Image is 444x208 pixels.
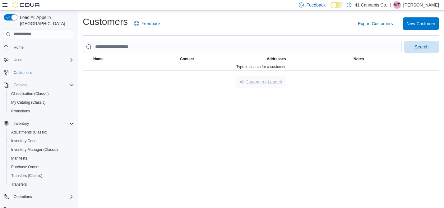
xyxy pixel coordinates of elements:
h1: Customers [83,16,128,28]
button: Users [1,56,76,64]
button: Users [11,56,26,64]
button: Transfers [6,180,76,189]
span: Catalog [11,81,74,89]
button: All Customers Loaded [236,76,286,88]
span: Inventory [14,121,29,126]
span: Manifests [9,155,74,162]
button: Customers [1,68,76,77]
span: Dark Mode [331,8,331,9]
button: Classification (Classic) [6,89,76,98]
span: Promotions [11,109,30,114]
span: Home [11,43,74,51]
button: Operations [11,193,35,201]
button: Purchase Orders [6,163,76,171]
span: Contact [180,57,194,61]
button: Transfers (Classic) [6,171,76,180]
button: Home [1,43,76,52]
button: Catalog [1,81,76,89]
span: Notes [354,57,364,61]
span: New Customer [406,20,435,27]
button: Inventory [11,120,31,127]
span: Catalog [14,83,26,88]
span: Feedback [141,20,160,27]
span: Load All Apps in [GEOGRAPHIC_DATA] [17,14,74,27]
button: Catalog [11,81,29,89]
span: Search [415,44,428,50]
span: Inventory Manager (Classic) [9,146,74,153]
a: Purchase Orders [9,163,42,171]
button: Inventory Manager (Classic) [6,145,76,154]
span: Users [14,57,23,62]
span: Adjustments (Classic) [11,130,47,135]
a: My Catalog (Classic) [9,99,48,106]
a: Inventory Manager (Classic) [9,146,60,153]
a: Manifests [9,155,30,162]
img: Cova [12,2,40,8]
span: Inventory Count [9,137,74,145]
button: Operations [1,192,76,201]
span: Addresses [267,57,286,61]
span: Customers [11,69,74,76]
span: Home [14,45,24,50]
input: Dark Mode [331,2,344,8]
span: Promotions [9,107,74,115]
button: My Catalog (Classic) [6,98,76,107]
span: Inventory [11,120,74,127]
a: Transfers (Classic) [9,172,45,179]
span: Name [93,57,104,61]
span: Adjustments (Classic) [9,129,74,136]
a: Classification (Classic) [9,90,51,97]
span: Users [11,56,74,64]
a: Home [11,44,26,51]
button: Manifests [6,154,76,163]
span: Transfers (Classic) [9,172,74,179]
span: Transfers (Classic) [11,173,42,178]
a: Promotions [9,107,33,115]
span: All Customers Loaded [239,79,282,85]
button: Inventory [1,119,76,128]
span: Type to search for a customer [236,64,286,69]
span: Manifests [11,156,27,161]
span: Inventory Manager (Classic) [11,147,58,152]
span: Inventory Count [11,138,38,143]
span: Operations [14,194,32,199]
span: Transfers [9,181,74,188]
span: My Catalog (Classic) [9,99,74,106]
button: Export Customers [355,17,395,30]
span: Transfers [11,182,27,187]
span: Operations [11,193,74,201]
a: Inventory Count [9,137,40,145]
button: New Customer [403,17,439,30]
button: Search [404,41,439,53]
a: Transfers [9,181,29,188]
a: Customers [11,69,34,76]
span: Feedback [306,2,325,8]
a: Adjustments (Classic) [9,129,50,136]
div: Wendy Thompson [393,1,401,9]
button: Inventory Count [6,137,76,145]
span: Classification (Classic) [9,90,74,97]
span: Classification (Classic) [11,91,49,96]
span: Purchase Orders [9,163,74,171]
span: Export Customers [358,20,393,27]
span: WT [394,1,400,9]
p: | [390,1,391,9]
a: Feedback [132,17,163,30]
p: [PERSON_NAME] [403,1,439,9]
span: My Catalog (Classic) [11,100,46,105]
p: 41 Cannabis Co. [355,1,387,9]
button: Promotions [6,107,76,115]
span: Purchase Orders [11,165,39,170]
button: Adjustments (Classic) [6,128,76,137]
span: Customers [14,70,32,75]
